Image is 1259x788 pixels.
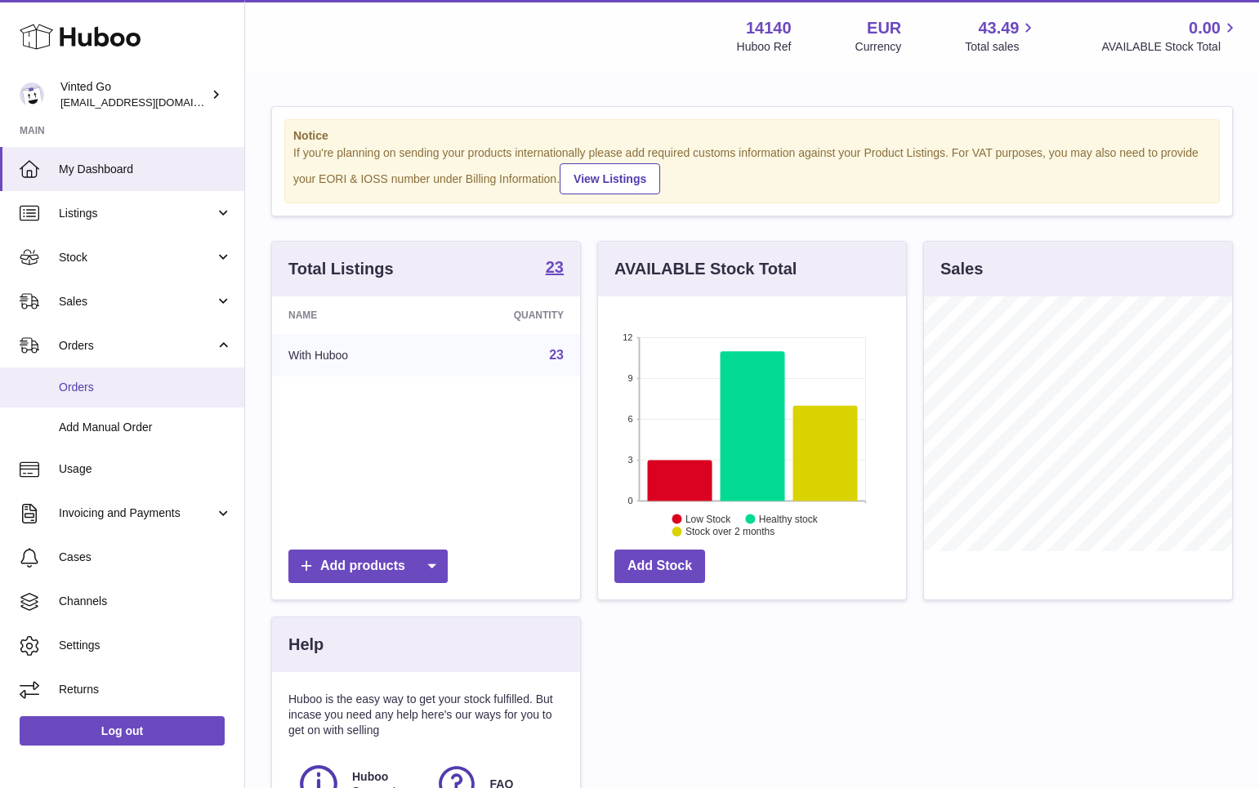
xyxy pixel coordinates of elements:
[1189,17,1221,39] span: 0.00
[546,259,564,278] a: 23
[759,513,819,524] text: Healthy stock
[1101,17,1239,55] a: 0.00 AVAILABLE Stock Total
[978,17,1019,39] span: 43.49
[272,296,435,334] th: Name
[549,348,564,362] a: 23
[60,79,208,110] div: Vinted Go
[59,250,215,265] span: Stock
[1101,39,1239,55] span: AVAILABLE Stock Total
[627,373,632,383] text: 9
[59,594,232,609] span: Channels
[685,513,731,524] text: Low Stock
[685,526,775,537] text: Stock over 2 months
[288,550,448,583] a: Add products
[940,258,983,280] h3: Sales
[867,17,901,39] strong: EUR
[59,505,215,521] span: Invoicing and Payments
[560,163,660,194] a: View Listings
[288,634,324,656] h3: Help
[59,550,232,565] span: Cases
[627,455,632,465] text: 3
[59,420,232,435] span: Add Manual Order
[20,716,225,746] a: Log out
[59,338,215,354] span: Orders
[59,294,215,309] span: Sales
[20,82,44,107] img: giedre.bartusyte@vinted.com
[293,128,1211,144] strong: Notice
[59,638,232,653] span: Settings
[59,682,232,697] span: Returns
[59,206,215,221] span: Listings
[614,550,705,583] a: Add Stock
[59,380,232,395] span: Orders
[614,258,797,280] h3: AVAILABLE Stock Total
[59,461,232,477] span: Usage
[435,296,580,334] th: Quantity
[288,692,564,738] p: Huboo is the easy way to get your stock fulfilled. But incase you need any help here's our ways f...
[627,496,632,505] text: 0
[60,96,240,109] span: [EMAIL_ADDRESS][DOMAIN_NAME]
[627,414,632,424] text: 6
[855,39,902,55] div: Currency
[965,17,1038,55] a: 43.49 Total sales
[293,145,1211,194] div: If you're planning on sending your products internationally please add required customs informati...
[59,162,232,177] span: My Dashboard
[546,259,564,275] strong: 23
[737,39,792,55] div: Huboo Ref
[288,258,394,280] h3: Total Listings
[272,334,435,376] td: With Huboo
[965,39,1038,55] span: Total sales
[746,17,792,39] strong: 14140
[623,332,632,342] text: 12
